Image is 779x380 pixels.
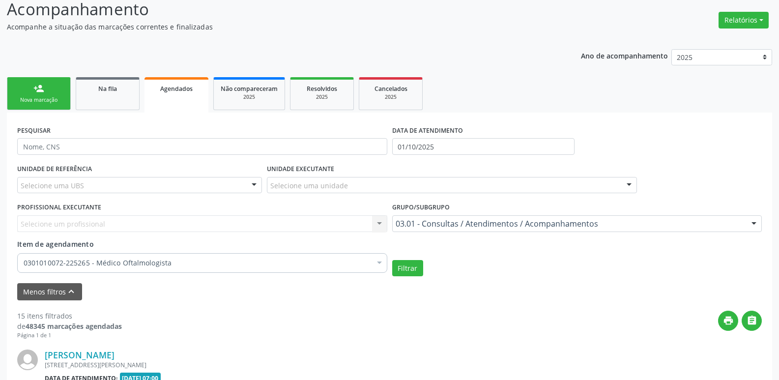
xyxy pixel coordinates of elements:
span: Cancelados [375,85,407,93]
div: Nova marcação [14,96,63,104]
div: 2025 [221,93,278,101]
label: PROFISSIONAL EXECUTANTE [17,200,101,215]
span: Agendados [160,85,193,93]
div: de [17,321,122,331]
i: keyboard_arrow_up [66,286,77,297]
div: 2025 [297,93,346,101]
input: Nome, CNS [17,138,387,155]
div: Página 1 de 1 [17,331,122,340]
div: person_add [33,83,44,94]
div: 15 itens filtrados [17,311,122,321]
div: [STREET_ADDRESS][PERSON_NAME] [45,361,614,369]
a: [PERSON_NAME] [45,350,115,360]
label: PESQUISAR [17,123,51,138]
p: Acompanhe a situação das marcações correntes e finalizadas [7,22,543,32]
span: Selecione uma unidade [270,180,348,191]
i: print [723,315,734,326]
p: Ano de acompanhamento [581,49,668,61]
label: UNIDADE DE REFERÊNCIA [17,162,92,177]
span: 0301010072-225265 - Médico Oftalmologista [24,258,371,268]
button: Relatórios [719,12,769,29]
span: 03.01 - Consultas / Atendimentos / Acompanhamentos [396,219,742,229]
button: Filtrar [392,260,423,277]
label: Grupo/Subgrupo [392,200,450,215]
i:  [747,315,757,326]
label: UNIDADE EXECUTANTE [267,162,334,177]
label: DATA DE ATENDIMENTO [392,123,463,138]
span: Item de agendamento [17,239,94,249]
img: img [17,350,38,370]
div: 2025 [366,93,415,101]
strong: 48345 marcações agendadas [26,322,122,331]
span: Resolvidos [307,85,337,93]
span: Selecione uma UBS [21,180,84,191]
button: Menos filtroskeyboard_arrow_up [17,283,82,300]
button: print [718,311,738,331]
button:  [742,311,762,331]
span: Na fila [98,85,117,93]
span: Não compareceram [221,85,278,93]
input: Selecione um intervalo [392,138,575,155]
